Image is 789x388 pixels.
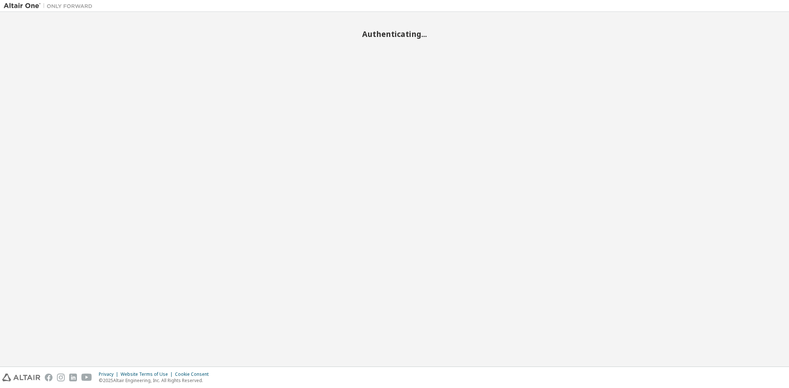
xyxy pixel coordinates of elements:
img: instagram.svg [57,374,65,381]
div: Cookie Consent [175,371,213,377]
div: Website Terms of Use [121,371,175,377]
img: altair_logo.svg [2,374,40,381]
h2: Authenticating... [4,29,785,39]
p: © 2025 Altair Engineering, Inc. All Rights Reserved. [99,377,213,384]
img: linkedin.svg [69,374,77,381]
div: Privacy [99,371,121,377]
img: Altair One [4,2,96,10]
img: youtube.svg [81,374,92,381]
img: facebook.svg [45,374,53,381]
